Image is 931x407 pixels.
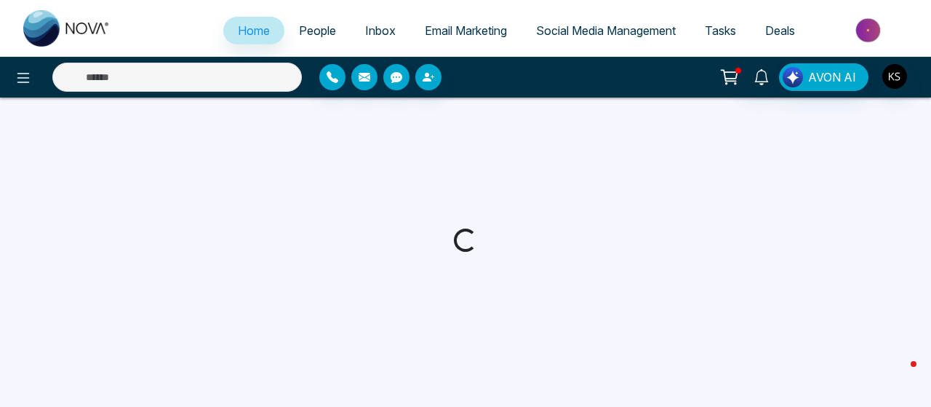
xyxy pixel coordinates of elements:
a: Social Media Management [522,17,690,44]
img: Lead Flow [783,67,803,87]
button: AVON AI [779,63,868,91]
span: Email Marketing [425,23,507,38]
img: Market-place.gif [817,14,922,47]
a: Deals [751,17,810,44]
span: AVON AI [808,68,856,86]
a: People [284,17,351,44]
span: Tasks [705,23,736,38]
a: Tasks [690,17,751,44]
iframe: Intercom live chat [882,357,916,392]
a: Home [223,17,284,44]
span: People [299,23,336,38]
span: Home [238,23,270,38]
span: Deals [765,23,795,38]
span: Social Media Management [536,23,676,38]
img: User Avatar [882,64,907,89]
img: Nova CRM Logo [23,10,111,47]
a: Email Marketing [410,17,522,44]
span: Inbox [365,23,396,38]
a: Inbox [351,17,410,44]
